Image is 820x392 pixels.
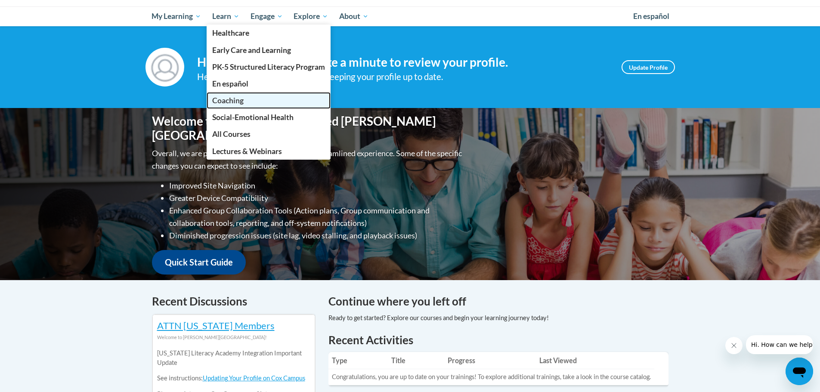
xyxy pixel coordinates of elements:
[212,11,239,22] span: Learn
[628,7,675,25] a: En español
[207,75,331,92] a: En español
[328,352,388,369] th: Type
[725,337,743,354] iframe: Close message
[157,333,310,342] div: Welcome to [PERSON_NAME][GEOGRAPHIC_DATA]!
[146,6,207,26] a: My Learning
[207,25,331,41] a: Healthcare
[169,179,464,192] li: Improved Site Navigation
[212,147,282,156] span: Lectures & Webinars
[251,11,283,22] span: Engage
[139,6,681,26] div: Main menu
[212,62,325,71] span: PK-5 Structured Literacy Program
[328,293,668,310] h4: Continue where you left off
[746,335,813,354] iframe: Message from company
[212,113,294,122] span: Social-Emotional Health
[5,6,70,13] span: Hi. How can we help?
[207,126,331,142] a: All Courses
[786,358,813,385] iframe: Button to launch messaging window
[152,250,246,275] a: Quick Start Guide
[197,55,609,70] h4: Hi [PERSON_NAME]! Take a minute to review your profile.
[157,349,310,367] p: [US_STATE] Literacy Academy Integration Important Update
[622,60,675,74] a: Update Profile
[169,204,464,229] li: Enhanced Group Collaboration Tools (Action plans, Group communication and collaboration tools, re...
[152,147,464,172] p: Overall, we are proud to provide you with a more streamlined experience. Some of the specific cha...
[212,46,291,55] span: Early Care and Learning
[203,374,305,382] a: Updating Your Profile on Cox Campus
[288,6,334,26] a: Explore
[169,229,464,242] li: Diminished progression issues (site lag, video stalling, and playback issues)
[145,48,184,86] img: Profile Image
[197,70,609,84] div: Help improve your experience by keeping your profile up to date.
[207,42,331,59] a: Early Care and Learning
[207,6,245,26] a: Learn
[207,109,331,126] a: Social-Emotional Health
[339,11,368,22] span: About
[207,143,331,160] a: Lectures & Webinars
[388,352,444,369] th: Title
[633,12,669,21] span: En español
[212,96,244,105] span: Coaching
[328,369,654,385] td: Congratulations, you are up to date on your trainings! To explore additional trainings, take a lo...
[207,59,331,75] a: PK-5 Structured Literacy Program
[157,373,310,383] p: See instructions:
[212,79,248,88] span: En español
[444,352,536,369] th: Progress
[207,92,331,109] a: Coaching
[152,293,316,310] h4: Recent Discussions
[212,130,251,139] span: All Courses
[328,332,668,348] h1: Recent Activities
[334,6,374,26] a: About
[169,192,464,204] li: Greater Device Compatibility
[152,114,464,143] h1: Welcome to the new and improved [PERSON_NAME][GEOGRAPHIC_DATA]
[157,320,275,331] a: ATTN [US_STATE] Members
[152,11,201,22] span: My Learning
[245,6,288,26] a: Engage
[294,11,328,22] span: Explore
[536,352,654,369] th: Last Viewed
[212,28,249,37] span: Healthcare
